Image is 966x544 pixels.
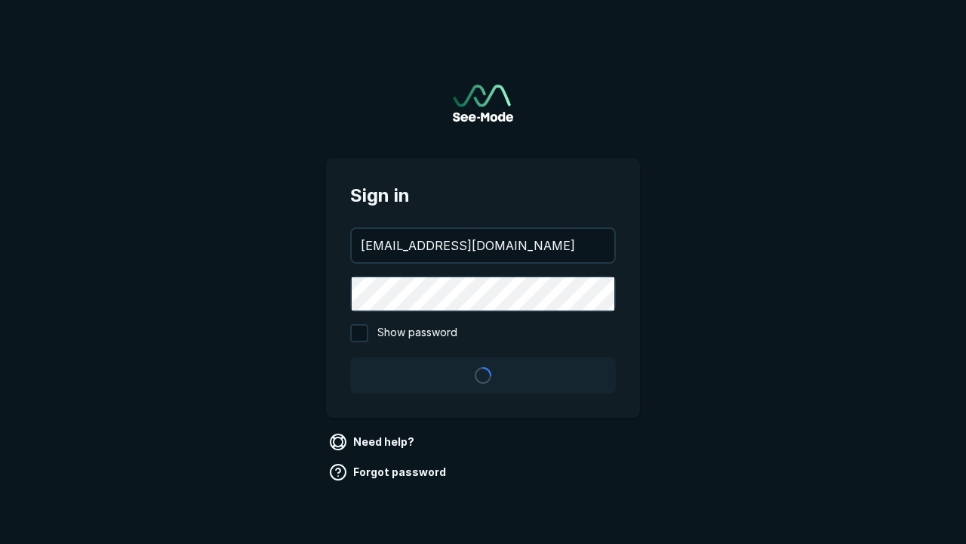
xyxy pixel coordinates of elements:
img: See-Mode Logo [453,85,513,122]
a: Need help? [326,430,420,454]
a: Go to sign in [453,85,513,122]
input: your@email.com [352,229,614,262]
span: Sign in [350,182,616,209]
span: Show password [377,324,457,342]
a: Forgot password [326,460,452,484]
